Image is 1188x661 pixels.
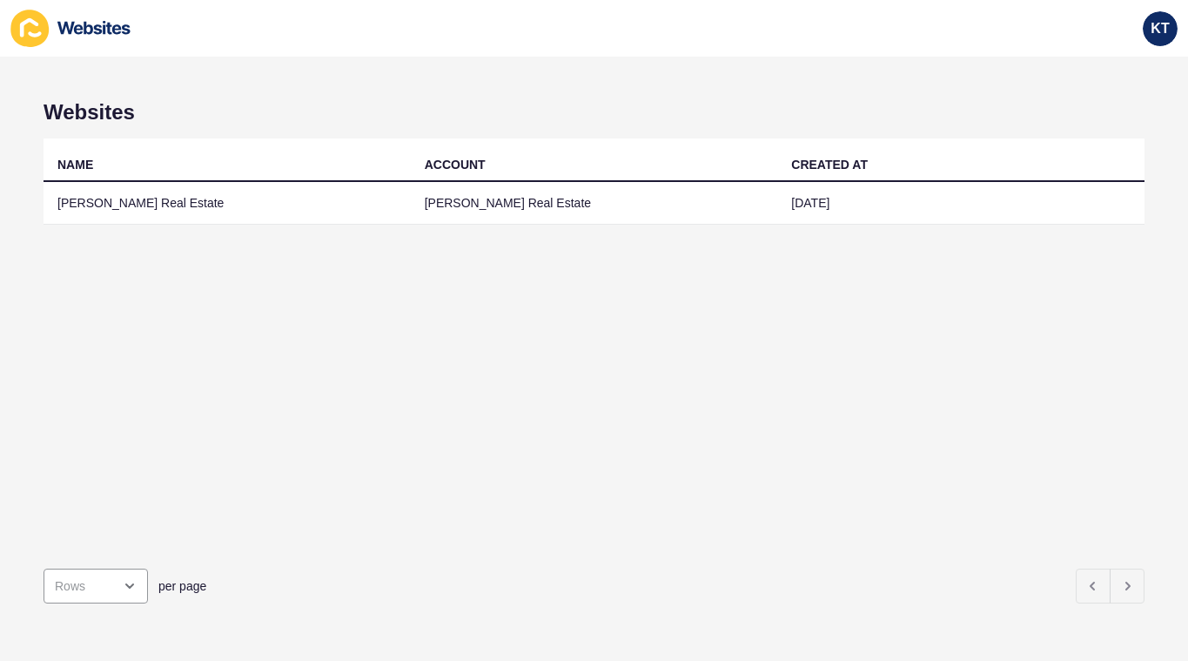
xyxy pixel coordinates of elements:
[158,577,206,595] span: per page
[411,182,778,225] td: [PERSON_NAME] Real Estate
[44,100,1144,125] h1: Websites
[1151,20,1169,37] span: KT
[425,156,486,173] div: ACCOUNT
[44,569,148,604] div: open menu
[777,182,1144,225] td: [DATE]
[44,182,411,225] td: [PERSON_NAME] Real Estate
[57,156,93,173] div: NAME
[791,156,868,173] div: CREATED AT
